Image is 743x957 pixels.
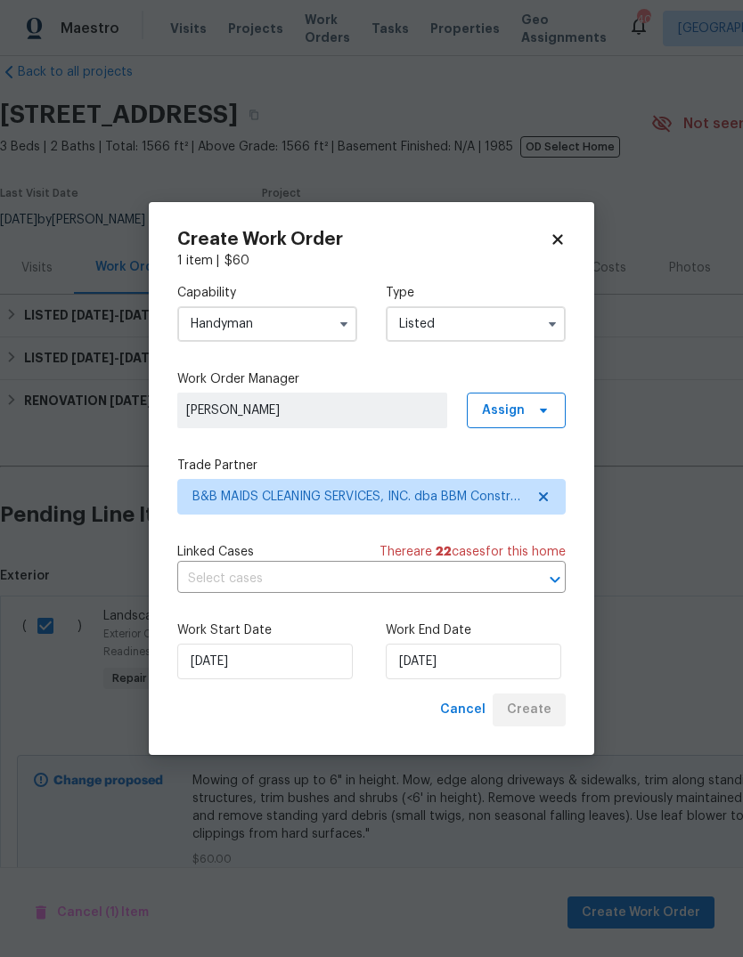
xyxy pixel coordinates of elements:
h2: Create Work Order [177,231,550,248]
label: Capability [177,284,357,302]
div: 1 item | [177,252,566,270]
label: Work Start Date [177,621,357,639]
input: Select... [177,306,357,342]
button: Show options [542,313,563,335]
label: Type [386,284,566,302]
label: Trade Partner [177,457,566,474]
span: There are case s for this home [380,543,566,561]
button: Show options [333,313,355,335]
span: Assign [482,401,525,419]
label: Work Order Manager [177,370,566,388]
span: [PERSON_NAME] [186,401,438,419]
input: M/D/YYYY [386,644,561,679]
label: Work End Date [386,621,566,639]
button: Cancel [433,693,493,726]
input: Select... [386,306,566,342]
span: Cancel [440,699,486,721]
input: M/D/YYYY [177,644,353,679]
span: $ 60 [225,255,249,267]
input: Select cases [177,565,516,593]
span: Linked Cases [177,543,254,561]
span: 22 [436,546,452,558]
button: Open [543,567,567,592]
span: B&B MAIDS CLEANING SERVICES, INC. dba BBM Construction Services - DFW-S [192,488,525,506]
